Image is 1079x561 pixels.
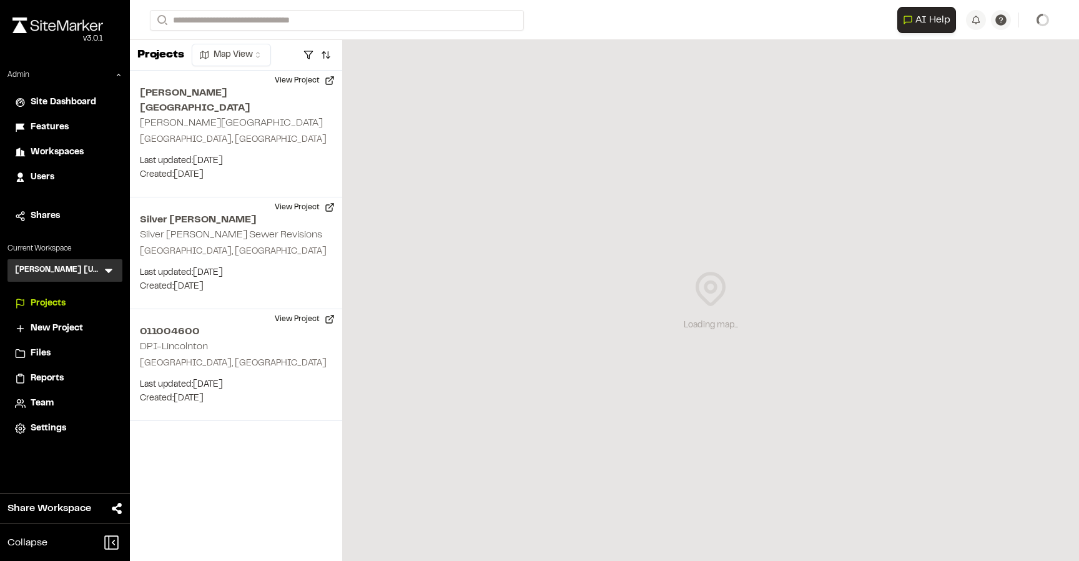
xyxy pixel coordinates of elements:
[31,297,66,310] span: Projects
[31,171,54,184] span: Users
[7,501,91,516] span: Share Workspace
[7,69,29,81] p: Admin
[140,245,332,259] p: [GEOGRAPHIC_DATA], [GEOGRAPHIC_DATA]
[140,266,332,280] p: Last updated: [DATE]
[31,397,54,410] span: Team
[15,96,115,109] a: Site Dashboard
[31,96,96,109] span: Site Dashboard
[12,17,103,33] img: rebrand.png
[140,231,322,239] h2: Silver [PERSON_NAME] Sewer Revisions
[140,86,332,116] h2: [PERSON_NAME][GEOGRAPHIC_DATA]
[15,347,115,360] a: Files
[140,378,332,392] p: Last updated: [DATE]
[140,119,323,127] h2: [PERSON_NAME][GEOGRAPHIC_DATA]
[267,71,342,91] button: View Project
[897,7,956,33] button: Open AI Assistant
[15,146,115,159] a: Workspaces
[140,280,332,294] p: Created: [DATE]
[15,372,115,385] a: Reports
[915,12,950,27] span: AI Help
[31,347,51,360] span: Files
[31,322,83,335] span: New Project
[15,422,115,435] a: Settings
[140,133,332,147] p: [GEOGRAPHIC_DATA], [GEOGRAPHIC_DATA]
[12,33,103,44] div: Oh geez...please don't...
[140,324,332,339] h2: 011004600
[31,209,60,223] span: Shares
[267,197,342,217] button: View Project
[897,7,961,33] div: Open AI Assistant
[15,322,115,335] a: New Project
[15,209,115,223] a: Shares
[267,309,342,329] button: View Project
[684,319,738,332] div: Loading map...
[140,168,332,182] p: Created: [DATE]
[15,121,115,134] a: Features
[31,422,66,435] span: Settings
[15,171,115,184] a: Users
[140,154,332,168] p: Last updated: [DATE]
[15,297,115,310] a: Projects
[137,47,184,64] p: Projects
[150,10,172,31] button: Search
[140,342,208,351] h2: DPI-Lincolnton
[140,212,332,227] h2: Silver [PERSON_NAME]
[31,146,84,159] span: Workspaces
[15,397,115,410] a: Team
[31,372,64,385] span: Reports
[140,392,332,405] p: Created: [DATE]
[7,535,47,550] span: Collapse
[140,357,332,370] p: [GEOGRAPHIC_DATA], [GEOGRAPHIC_DATA]
[15,264,102,277] h3: [PERSON_NAME] [US_STATE]
[7,243,122,254] p: Current Workspace
[31,121,69,134] span: Features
